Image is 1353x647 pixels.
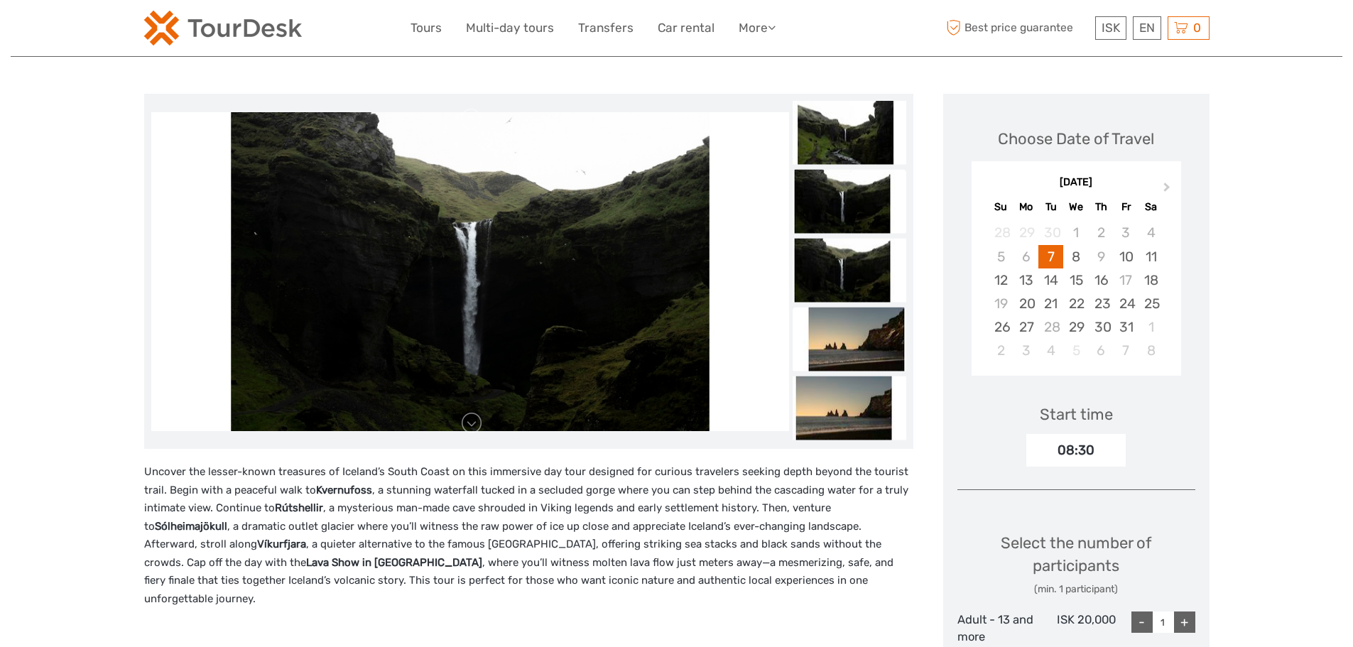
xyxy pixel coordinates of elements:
[20,25,161,36] p: We're away right now. Please check back later!
[1089,245,1114,268] div: Not available Thursday, October 9th, 2025
[1139,197,1163,217] div: Sa
[1133,16,1161,40] div: EN
[1114,339,1139,362] div: Choose Friday, November 7th, 2025
[1038,292,1063,315] div: Choose Tuesday, October 21st, 2025
[306,556,482,569] strong: Lava Show in [GEOGRAPHIC_DATA]
[1131,611,1153,633] div: -
[144,463,913,608] p: Uncover the lesser-known treasures of Iceland’s South Coast on this immersive day tour designed f...
[155,520,227,533] strong: Sólheimajökull
[989,339,1014,362] div: Choose Sunday, November 2nd, 2025
[1114,268,1139,292] div: Not available Friday, October 17th, 2025
[1063,315,1088,339] div: Choose Wednesday, October 29th, 2025
[144,11,302,45] img: 120-15d4194f-c635-41b9-a512-a3cb382bfb57_logo_small.png
[1089,292,1114,315] div: Choose Thursday, October 23rd, 2025
[275,501,323,514] strong: Rútshellir
[1191,21,1203,35] span: 0
[1038,268,1063,292] div: Choose Tuesday, October 14th, 2025
[1038,315,1063,339] div: Not available Tuesday, October 28th, 2025
[578,18,634,38] a: Transfers
[1063,221,1088,244] div: Not available Wednesday, October 1st, 2025
[1174,611,1195,633] div: +
[972,175,1181,190] div: [DATE]
[466,18,554,38] a: Multi-day tours
[1089,339,1114,362] div: Choose Thursday, November 6th, 2025
[1114,221,1139,244] div: Not available Friday, October 3rd, 2025
[793,239,906,303] img: ce4618f0acd04c81908aee92aee1fdcc_slider_thumbnail.jpeg
[957,532,1195,597] div: Select the number of participants
[1063,245,1088,268] div: Choose Wednesday, October 8th, 2025
[989,315,1014,339] div: Choose Sunday, October 26th, 2025
[1114,245,1139,268] div: Choose Friday, October 10th, 2025
[1063,268,1088,292] div: Choose Wednesday, October 15th, 2025
[1139,221,1163,244] div: Not available Saturday, October 4th, 2025
[1157,179,1180,202] button: Next Month
[793,308,906,371] img: c06a5ade771b47879304bc93ac231f18_slider_thumbnail.jpeg
[316,484,372,496] strong: Kvernufoss
[793,101,906,165] img: 4048e0a02bc04bb3b06c13f45fef5a7e_slider_thumbnail.jpeg
[1139,268,1163,292] div: Choose Saturday, October 18th, 2025
[1040,403,1113,425] div: Start time
[1139,315,1163,339] div: Choose Saturday, November 1st, 2025
[976,221,1176,362] div: month 2025-10
[1114,292,1139,315] div: Choose Friday, October 24th, 2025
[989,197,1014,217] div: Su
[1026,434,1126,467] div: 08:30
[1139,292,1163,315] div: Choose Saturday, October 25th, 2025
[957,582,1195,597] div: (min. 1 participant)
[989,292,1014,315] div: Not available Sunday, October 19th, 2025
[151,112,789,431] img: 474d2e38b01c4c20a302e25e1310be89_main_slider.jpeg
[658,18,714,38] a: Car rental
[989,221,1014,244] div: Not available Sunday, September 28th, 2025
[1063,292,1088,315] div: Choose Wednesday, October 22nd, 2025
[1114,315,1139,339] div: Choose Friday, October 31st, 2025
[1038,339,1063,362] div: Choose Tuesday, November 4th, 2025
[793,170,906,234] img: 474d2e38b01c4c20a302e25e1310be89_slider_thumbnail.jpeg
[1014,221,1038,244] div: Not available Monday, September 29th, 2025
[1014,315,1038,339] div: Choose Monday, October 27th, 2025
[257,538,306,550] strong: Víkurfjara
[1089,221,1114,244] div: Not available Thursday, October 2nd, 2025
[1014,339,1038,362] div: Choose Monday, November 3rd, 2025
[411,18,442,38] a: Tours
[1014,292,1038,315] div: Choose Monday, October 20th, 2025
[1089,197,1114,217] div: Th
[943,16,1092,40] span: Best price guarantee
[1114,197,1139,217] div: Fr
[1089,268,1114,292] div: Choose Thursday, October 16th, 2025
[1038,221,1063,244] div: Not available Tuesday, September 30th, 2025
[1139,245,1163,268] div: Choose Saturday, October 11th, 2025
[989,245,1014,268] div: Not available Sunday, October 5th, 2025
[989,268,1014,292] div: Choose Sunday, October 12th, 2025
[1014,245,1038,268] div: Not available Monday, October 6th, 2025
[1139,339,1163,362] div: Choose Saturday, November 8th, 2025
[1038,245,1063,268] div: Choose Tuesday, October 7th, 2025
[739,18,776,38] a: More
[1089,315,1114,339] div: Choose Thursday, October 30th, 2025
[1014,197,1038,217] div: Mo
[1038,197,1063,217] div: Tu
[998,128,1154,150] div: Choose Date of Travel
[793,376,906,440] img: 1988ff2ef9de4c5db3e3d2fc8d9b7877_slider_thumbnail.jpeg
[1063,339,1088,362] div: Not available Wednesday, November 5th, 2025
[1063,197,1088,217] div: We
[163,22,180,39] button: Open LiveChat chat widget
[1014,268,1038,292] div: Choose Monday, October 13th, 2025
[1102,21,1120,35] span: ISK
